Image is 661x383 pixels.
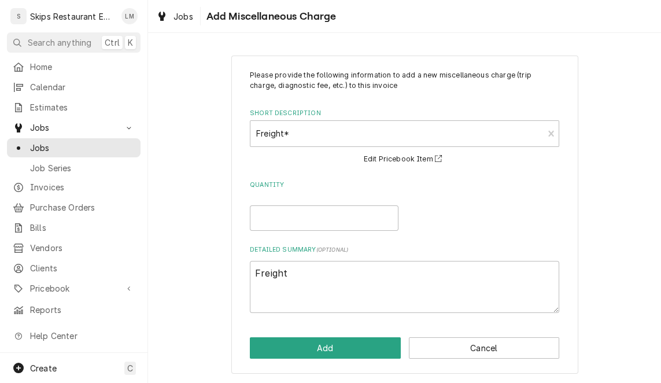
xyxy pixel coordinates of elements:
p: Please provide the following information to add a new miscellaneous charge (trip charge, diagnost... [250,70,559,91]
a: Reports [7,300,141,319]
div: Button Group [250,337,559,359]
a: Job Series [7,159,141,178]
div: Line Item Create/Update [231,56,578,374]
a: Invoices [7,178,141,197]
span: K [128,36,133,49]
span: ( optional ) [316,246,349,253]
a: Home [7,57,141,76]
span: Calendar [30,81,135,93]
span: Vendors [30,242,135,254]
span: Invoices [30,181,135,193]
span: Ctrl [105,36,120,49]
a: Go to Pricebook [7,279,141,298]
a: Clients [7,259,141,278]
div: Short Description [250,109,559,166]
span: Pricebook [30,282,117,294]
div: Button Group Row [250,337,559,359]
span: Help Center [30,330,134,342]
a: Go to What's New [7,347,141,366]
div: Detailed Summary [250,245,559,314]
button: Search anythingCtrlK [7,32,141,53]
div: [object Object] [250,181,398,231]
label: Quantity [250,181,398,199]
a: Go to Help Center [7,326,141,345]
span: Jobs [30,142,135,154]
span: Create [30,363,57,373]
label: Short Description [250,109,559,118]
span: What's New [30,350,134,362]
a: Jobs [152,7,198,26]
div: S [10,8,27,24]
span: Jobs [30,121,117,134]
span: Bills [30,222,135,234]
a: Estimates [7,98,141,117]
label: Detailed Summary [250,245,559,255]
span: C [127,362,133,374]
div: LM [121,8,138,24]
a: Vendors [7,238,141,257]
span: Clients [30,262,135,274]
a: Purchase Orders [7,198,141,217]
a: Jobs [7,138,141,157]
div: Line Item Create/Update Form [250,70,559,313]
a: Go to Jobs [7,118,141,137]
button: Cancel [409,337,560,359]
span: Jobs [173,10,193,23]
a: Bills [7,218,141,237]
div: Longino Monroe's Avatar [121,8,138,24]
span: Estimates [30,101,135,113]
button: Add [250,337,401,359]
a: Calendar [7,78,141,97]
span: Reports [30,304,135,316]
span: Home [30,61,135,73]
div: Skips Restaurant Equipment [30,10,115,23]
span: Job Series [30,162,135,174]
span: Add Miscellaneous Charge [203,9,337,24]
span: Search anything [28,36,91,49]
span: Purchase Orders [30,201,135,213]
textarea: Freight [250,261,559,313]
button: Edit Pricebook Item [362,152,448,167]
